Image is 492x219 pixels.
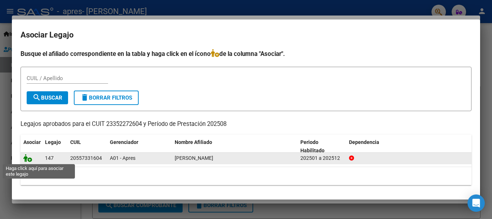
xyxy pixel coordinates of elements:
[468,194,485,212] div: Open Intercom Messenger
[23,139,41,145] span: Asociar
[21,167,471,185] div: 1 registros
[80,93,89,102] mat-icon: delete
[175,139,212,145] span: Nombre Afiliado
[21,28,471,42] h2: Asociar Legajo
[67,135,107,158] datatable-header-cell: CUIL
[45,139,61,145] span: Legajo
[27,91,68,104] button: Buscar
[32,95,62,101] span: Buscar
[45,155,54,161] span: 147
[346,135,472,158] datatable-header-cell: Dependencia
[21,120,471,129] p: Legajos aprobados para el CUIT 23352272604 y Período de Prestación 202508
[110,155,135,161] span: A01 - Apres
[70,154,102,162] div: 20557331604
[74,91,139,105] button: Borrar Filtros
[300,139,325,153] span: Periodo Habilitado
[349,139,379,145] span: Dependencia
[21,135,42,158] datatable-header-cell: Asociar
[300,154,343,162] div: 202501 a 202512
[42,135,67,158] datatable-header-cell: Legajo
[70,139,81,145] span: CUIL
[175,155,213,161] span: VIDES SIMON
[172,135,298,158] datatable-header-cell: Nombre Afiliado
[298,135,346,158] datatable-header-cell: Periodo Habilitado
[107,135,172,158] datatable-header-cell: Gerenciador
[110,139,138,145] span: Gerenciador
[80,95,132,101] span: Borrar Filtros
[32,93,41,102] mat-icon: search
[21,49,471,58] h4: Busque el afiliado correspondiente en la tabla y haga click en el ícono de la columna "Asociar".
